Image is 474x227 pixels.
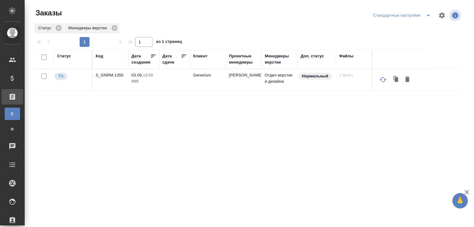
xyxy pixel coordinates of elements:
div: Доп. статус [301,53,324,59]
a: В [5,108,20,120]
p: Generium [193,72,223,78]
div: Код [96,53,103,59]
p: 1 файл [339,72,369,78]
span: Ф [8,126,17,132]
p: 2025 [131,78,156,85]
button: 🙏 [452,193,468,208]
p: 03.09, [131,73,143,77]
div: Выставляет КМ при отправке заказа на расчет верстке (для тикета) или для уточнения сроков на прои... [54,72,89,80]
button: Удалить [402,74,413,85]
span: Заказы [34,8,62,18]
button: Клонировать [390,74,402,85]
p: S_GNRM-1350 [96,72,125,78]
div: Статус по умолчанию для стандартных заказов [297,72,333,80]
div: Статус [35,23,64,33]
div: Менеджеры верстки [265,53,294,65]
p: Менеджеры верстки [69,25,109,31]
div: Дата сдачи [162,53,181,65]
td: [PERSON_NAME] [226,69,262,91]
p: ТЗ [58,73,63,79]
span: Настроить таблицу [434,8,449,23]
a: Ф [5,123,20,135]
div: Файлы [339,53,353,59]
span: из 1 страниц [156,38,182,47]
div: Дата создания [131,53,150,65]
p: 18:58 [143,73,153,77]
div: split button [372,10,434,20]
div: Проектные менеджеры [229,53,259,65]
p: Нормальный [302,73,328,79]
div: Менеджеры верстки [65,23,119,33]
div: Клиент [193,53,207,59]
p: Статус [38,25,53,31]
span: В [8,111,17,117]
div: Статус [57,53,71,59]
span: Посмотреть информацию [449,10,462,21]
button: Обновить [376,72,390,87]
span: 🙏 [455,194,465,207]
p: Отдел верстки и дизайна [265,72,294,85]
